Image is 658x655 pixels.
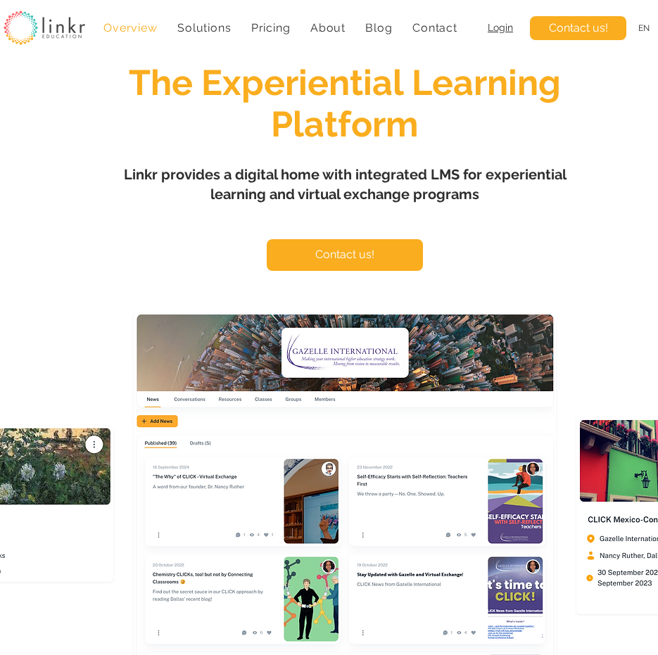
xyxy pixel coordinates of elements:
[530,16,626,40] a: Contact us!
[405,14,464,42] a: Contact
[103,21,157,34] span: Overview
[549,20,608,36] span: Contact us!
[488,22,513,33] a: Login
[96,14,464,42] nav: Site
[365,21,392,34] span: Blog
[4,11,85,45] img: linkr_logo_transparentbg.png
[315,247,374,262] span: Contact us!
[251,21,291,34] span: Pricing
[638,23,650,34] div: EN
[244,14,298,42] a: Pricing
[129,62,561,145] span: The Experiential Learning Platform
[170,14,239,42] div: Solutions
[412,21,457,34] span: Contact
[124,166,567,203] span: Linkr provides a digital home with integrated LMS for experiential learning and virtual exchange ...
[303,14,353,42] div: About
[267,239,423,271] a: Contact us!
[310,21,346,34] span: About
[358,14,400,42] a: Blog
[177,21,231,34] span: Solutions
[96,14,165,42] a: Overview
